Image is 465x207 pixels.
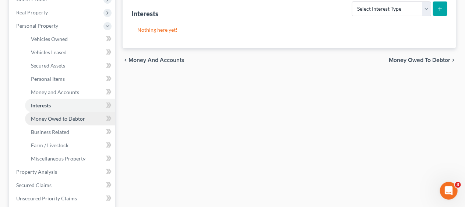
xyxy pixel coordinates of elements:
span: Miscellaneous Property [31,155,85,162]
a: Secured Assets [25,59,115,72]
i: chevron_left [123,57,128,63]
span: Personal Items [31,76,65,82]
span: Interests [31,102,51,108]
a: Unsecured Priority Claims [10,192,115,205]
a: Money Owed to Debtor [25,112,115,125]
span: Unsecured Priority Claims [16,195,77,201]
span: Money Owed to Debtor [389,57,450,63]
span: Vehicles Leased [31,49,67,55]
span: Money and Accounts [128,57,184,63]
p: Nothing here yet! [137,26,441,34]
a: Vehicles Leased [25,46,115,59]
span: 3 [455,182,461,188]
span: Property Analysis [16,169,57,175]
span: Vehicles Owned [31,36,68,42]
a: Money and Accounts [25,86,115,99]
span: Secured Assets [31,62,65,69]
span: Business Related [31,129,69,135]
a: Vehicles Owned [25,32,115,46]
a: Property Analysis [10,165,115,179]
span: Money Owed to Debtor [31,115,85,122]
iframe: Intercom live chat [440,182,458,200]
span: Money and Accounts [31,89,79,95]
div: Interests [131,9,158,18]
span: Secured Claims [16,182,52,188]
span: Personal Property [16,23,58,29]
a: Farm / Livestock [25,139,115,152]
a: Secured Claims [10,179,115,192]
span: Farm / Livestock [31,142,68,148]
i: chevron_right [450,57,456,63]
a: Business Related [25,125,115,139]
button: Money Owed to Debtor chevron_right [389,57,456,63]
a: Miscellaneous Property [25,152,115,165]
a: Interests [25,99,115,112]
button: chevron_left Money and Accounts [123,57,184,63]
span: Real Property [16,9,48,15]
a: Personal Items [25,72,115,86]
